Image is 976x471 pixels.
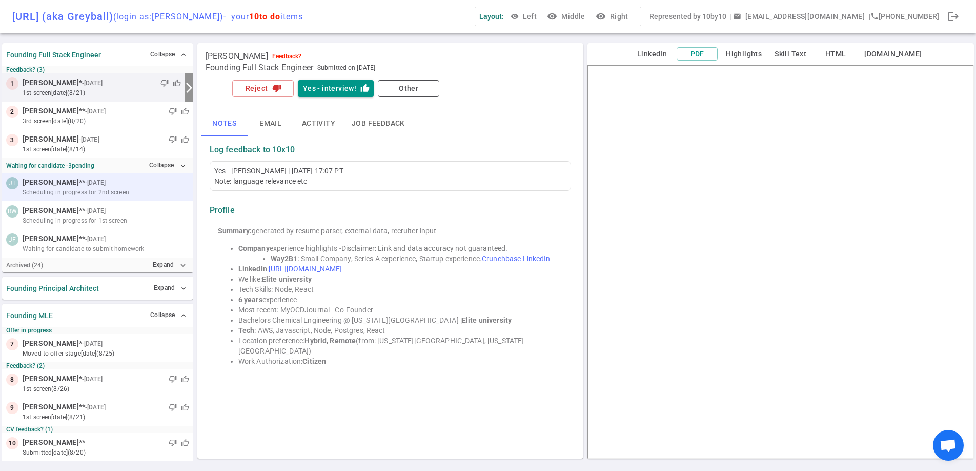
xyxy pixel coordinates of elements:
small: - [DATE] [82,78,103,88]
span: thumb_up [181,375,189,383]
span: thumb_down [169,375,177,383]
button: Open a message box [731,7,869,26]
small: Offer in progress [6,327,189,334]
span: [PERSON_NAME] [23,402,79,413]
button: Collapse [148,308,189,323]
strong: 6 years [238,296,262,304]
small: 1st Screen [DATE] (8/21) [23,88,181,97]
span: thumb_down [169,135,177,144]
span: [PERSON_NAME] [23,77,79,88]
button: Expand [151,281,189,296]
div: 10 [6,437,18,449]
span: email [733,12,741,21]
small: - [DATE] [79,135,99,144]
i: visibility [547,11,557,22]
span: expand_more [179,284,188,292]
li: : AWS, Javascript, Node, Postgres, React [238,325,563,336]
span: expand_less [179,311,188,320]
li: : [238,264,563,274]
div: 9 [6,402,18,414]
small: - [DATE] [85,178,106,187]
div: generated by resume parser, external data, recruiter input [218,226,563,236]
strong: Founding Full Stack Engineer [6,51,101,59]
button: Skill Text [770,48,811,61]
span: visibility [511,12,519,21]
small: CV feedback? (1) [6,426,189,433]
small: - [DATE] [85,206,106,215]
div: RW [6,205,18,218]
small: 1st Screen (8/26) [23,384,189,394]
small: - [DATE] [85,403,106,412]
i: thumb_down [272,84,281,93]
strong: Profile [210,205,235,215]
span: Founding Full Stack Engineer [206,63,313,73]
small: - [DATE] [85,234,106,244]
button: Collapseexpand_more [147,158,189,173]
button: Left [508,7,541,26]
span: [PERSON_NAME] [23,374,79,384]
div: [URL] (aka Greyball) [12,10,303,23]
div: basic tabs example [201,111,580,136]
span: [PERSON_NAME] [23,177,79,188]
strong: Waiting for candidate - 3 pending [6,162,94,169]
strong: Citizen [302,357,326,365]
li: Work Authorization: [238,356,563,366]
span: [PERSON_NAME] [23,437,79,448]
i: arrow_forward_ios [183,82,195,94]
button: Other [378,80,439,97]
span: [PERSON_NAME] [23,106,79,116]
span: thumb_up [181,403,189,411]
span: [PERSON_NAME] [23,205,79,216]
span: [PERSON_NAME] [23,134,79,145]
span: logout [947,10,960,23]
span: thumb_down [169,439,177,447]
small: Feedback? (2) [6,362,189,369]
li: Tech Skills: Node, React [238,284,563,295]
div: Represented by 10by10 | | [PHONE_NUMBER] [649,7,939,26]
small: Archived ( 24 ) [6,262,43,269]
small: moved to Offer stage [DATE] (8/25) [23,349,189,358]
div: 7 [6,338,18,350]
a: LinkedIn [523,254,551,263]
span: Submitted on [DATE] [317,63,375,73]
button: Email [248,111,294,136]
small: - [DATE] [82,375,103,384]
strong: Summary: [218,227,252,235]
strong: Founding Principal Architect [6,284,99,292]
i: expand_more [178,161,188,170]
li: : Small Company, Series A experience, Startup experience. [271,253,563,264]
button: Yes - interview!thumb_up [298,80,374,97]
div: 8 [6,374,18,386]
small: 1st Screen [DATE] (8/14) [23,145,189,154]
button: Activity [294,111,343,136]
small: 1st Screen [DATE] (8/21) [23,413,189,422]
span: Disclaimer: Link and data accuracy not guaranteed. [341,244,508,252]
button: LinkedIn [632,48,673,61]
span: Scheduling in progress for 1st screen [23,216,127,225]
span: Layout: [479,12,504,21]
strong: Hybrid, Remote [304,337,356,345]
button: PDF [677,47,718,61]
li: Location preference: (from: [US_STATE][GEOGRAPHIC_DATA], [US_STATE][GEOGRAPHIC_DATA]) [238,336,563,356]
button: Job feedback [343,111,413,136]
div: Yes - [PERSON_NAME] | [DATE] 17:07 PT Note: language relevance etc [214,166,567,186]
strong: Tech [238,326,255,335]
span: thumb_up [181,135,189,144]
span: thumb_up [181,439,189,447]
button: visibilityMiddle [545,7,589,26]
div: JT [6,177,18,189]
span: thumb_up [181,107,189,115]
li: Bachelors Chemical Engineering @ [US_STATE][GEOGRAPHIC_DATA] | [238,315,563,325]
button: HTML [815,48,856,61]
strong: Way2B1 [271,254,298,263]
small: - [DATE] [82,339,103,348]
li: We like: [238,274,563,284]
span: thumb_down [160,79,169,87]
i: thumb_up [360,84,370,93]
div: 1 [6,77,18,90]
button: Highlights [722,48,766,61]
span: expand_less [179,51,188,59]
button: Rejectthumb_down [232,80,294,97]
span: thumb_up [173,79,181,87]
span: - your items [223,12,303,22]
